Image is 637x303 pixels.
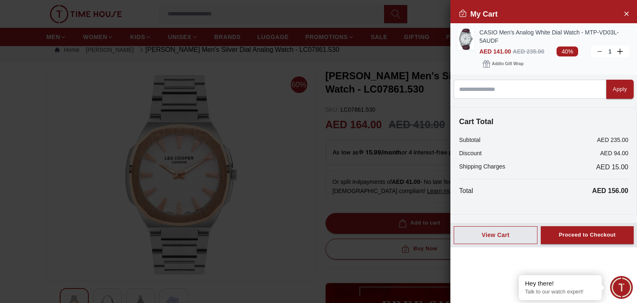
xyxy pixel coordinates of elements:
[479,28,630,45] a: CASIO Men's Analog White Dial Watch - MTP-VD03L-5AUDF
[592,186,628,196] p: AED 156.00
[459,186,473,196] p: Total
[525,279,596,288] div: Hey there!
[459,8,498,20] h2: My Cart
[600,149,628,157] p: AED 94.00
[596,162,628,172] span: AED 15.00
[610,276,633,299] div: Chat Widget
[457,29,474,50] img: ...
[461,231,530,239] div: View Cart
[559,230,615,240] div: Proceed to Checkout
[607,47,613,56] p: 1
[620,7,633,20] button: Close Account
[513,48,544,55] span: AED 235.00
[459,116,628,127] h4: Cart Total
[613,85,627,94] div: Apply
[606,80,634,99] button: Apply
[479,58,527,70] button: Addto Gift Wrap
[459,136,480,144] p: Subtotal
[459,149,481,157] p: Discount
[492,60,523,68] span: Add to Gift Wrap
[597,136,629,144] p: AED 235.00
[479,48,511,55] span: AED 141.00
[454,226,537,244] button: View Cart
[525,288,596,296] p: Talk to our watch expert!
[541,226,634,244] button: Proceed to Checkout
[557,46,578,56] span: 40%
[459,162,505,172] p: Shipping Charges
